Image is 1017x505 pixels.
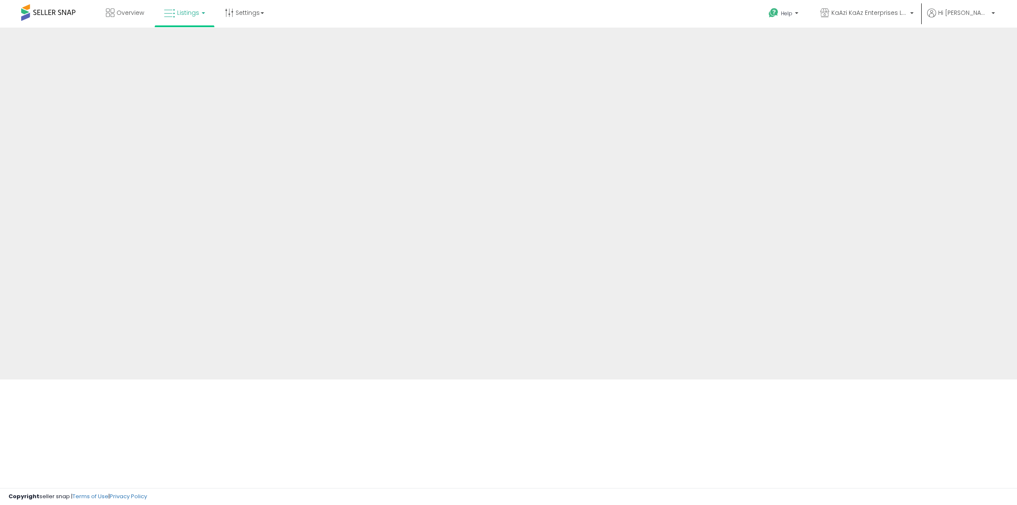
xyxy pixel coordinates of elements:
i: Get Help [768,8,779,18]
span: Hi [PERSON_NAME] [938,8,989,17]
span: Overview [117,8,144,17]
a: Help [762,1,807,28]
span: KaAzi KaAz Enterprises LLC [831,8,908,17]
span: Help [781,10,792,17]
span: Listings [177,8,199,17]
a: Hi [PERSON_NAME] [927,8,995,28]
